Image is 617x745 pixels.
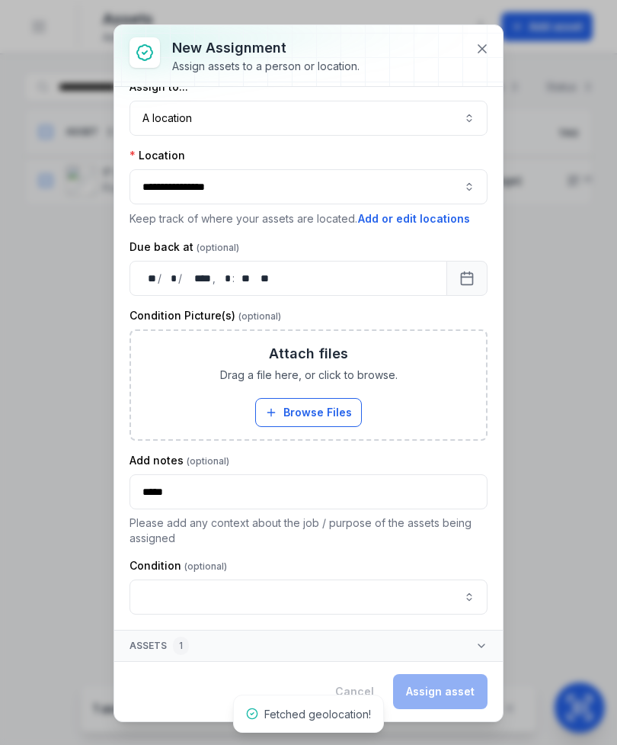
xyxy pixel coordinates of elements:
[158,271,163,286] div: /
[253,271,270,286] div: am/pm,
[184,271,213,286] div: year,
[357,210,471,227] button: Add or edit locations
[173,637,189,655] div: 1
[446,261,488,296] button: Calendar
[255,398,362,427] button: Browse Files
[129,637,189,655] span: Assets
[129,558,227,573] label: Condition
[264,708,371,721] span: Fetched geolocation!
[129,453,229,468] label: Add notes
[232,271,236,286] div: :
[220,368,398,383] span: Drag a file here, or click to browse.
[114,631,503,661] button: Assets1
[129,308,281,323] label: Condition Picture(s)
[129,210,488,227] p: Keep track of where your assets are located.
[129,239,239,255] label: Due back at
[172,59,360,74] div: Assign assets to a person or location.
[129,79,188,95] label: Assign to...
[213,271,217,286] div: ,
[129,515,488,546] p: Please add any context about the job / purpose of the assets being assigned
[129,101,488,136] button: A location
[129,148,185,163] label: Location
[163,271,178,286] div: month,
[217,271,232,286] div: hour,
[178,271,184,286] div: /
[142,271,158,286] div: day,
[172,37,360,59] h3: New assignment
[236,271,251,286] div: minute,
[269,343,348,364] h3: Attach files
